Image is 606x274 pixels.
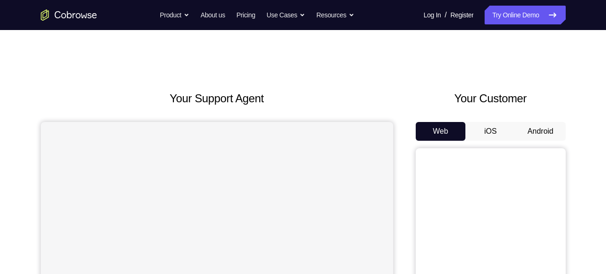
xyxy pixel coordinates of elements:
[201,6,225,24] a: About us
[445,9,447,21] span: /
[267,6,305,24] button: Use Cases
[41,9,97,21] a: Go to the home page
[424,6,441,24] a: Log In
[416,90,566,107] h2: Your Customer
[316,6,354,24] button: Resources
[236,6,255,24] a: Pricing
[41,90,393,107] h2: Your Support Agent
[485,6,565,24] a: Try Online Demo
[516,122,566,141] button: Android
[465,122,516,141] button: iOS
[450,6,473,24] a: Register
[160,6,189,24] button: Product
[416,122,466,141] button: Web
